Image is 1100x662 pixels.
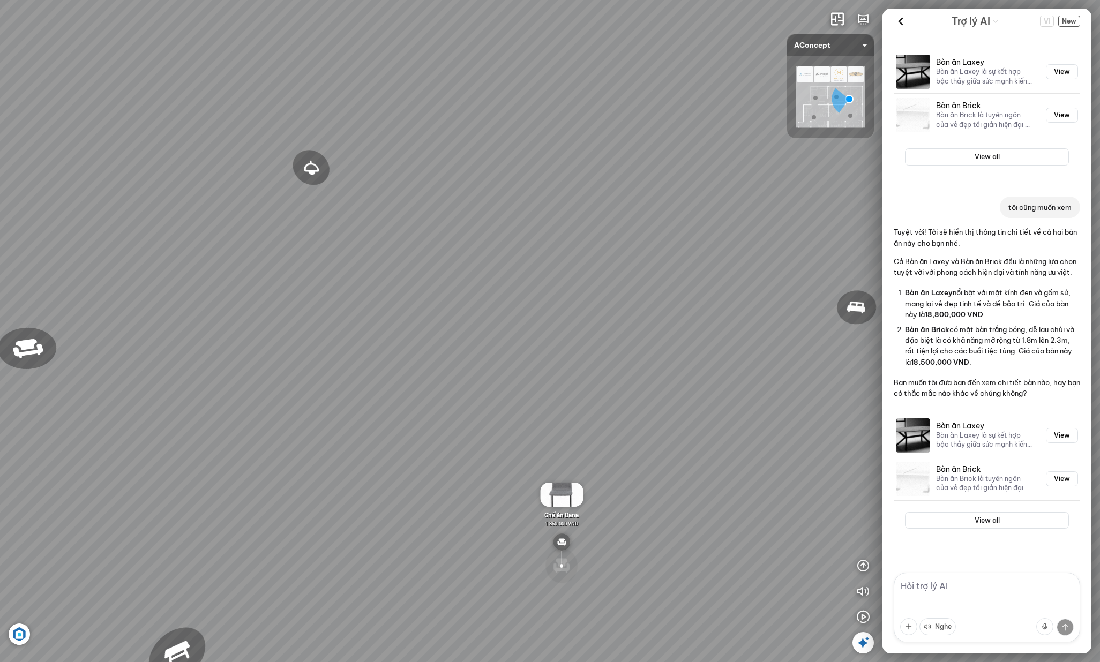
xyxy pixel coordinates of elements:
[1046,428,1078,443] button: View
[553,533,570,551] img: type_sofa_CL2K24RXHCN6.svg
[1046,471,1078,486] button: View
[1058,16,1080,27] span: New
[952,14,990,29] span: Trợ lý AI
[796,66,865,127] img: AConcept_CTMHTJT2R6E4.png
[540,483,583,507] img: Gh___n_Dana_7A6XRUHMPY6G.gif
[905,325,949,334] span: Bàn ăn Brick
[794,34,867,56] span: AConcept
[896,418,930,453] img: Bàn ăn Laxey
[919,618,956,635] button: Nghe
[936,58,1033,67] h3: Bàn ăn Laxey
[925,310,983,319] span: 18,800,000 VND
[896,98,930,132] img: Bàn ăn Brick
[936,110,1033,129] p: Bàn ăn Brick là tuyên ngôn của vẻ đẹp tối giản hiện đại và công năng vượt trội. Bề mặt gỗ trắng b...
[952,13,999,29] div: AI Guide options
[894,256,1080,278] p: Cả Bàn ăn Laxey và Bàn ăn Brick đều là những lựa chọn tuyệt vời với phong cách hiện đại và tính n...
[896,462,930,496] img: Bàn ăn Brick
[1040,16,1054,27] button: Change language
[1040,16,1054,27] span: VI
[894,227,1080,249] p: Tuyệt vời! Tôi sẽ hiển thị thông tin chi tiết về cả hai bàn ăn này cho bạn nhé.
[936,422,1033,431] h3: Bàn ăn Laxey
[1058,16,1080,27] button: New Chat
[936,67,1033,86] p: Bàn ăn Laxey là sự kết hợp bậc thầy giữa sức mạnh kiến trúc và vẻ đẹp tinh tế. Phần chân đế hình ...
[9,623,30,645] img: Artboard_6_4x_1_F4RHW9YJWHU.jpg
[905,148,1069,165] button: View all
[544,511,579,518] span: Ghế ăn Dana
[905,288,953,297] span: Bàn ăn Laxey
[936,431,1033,449] p: Bàn ăn Laxey là sự kết hợp bậc thầy giữa sức mạnh kiến trúc và vẻ đẹp tinh tế. Phần chân đế hình ...
[1008,202,1072,213] p: tôi cũng muốn xem
[1046,108,1078,123] button: View
[545,520,578,526] span: 1.850.000 VND
[936,101,1033,110] h3: Bàn ăn Brick
[894,377,1080,399] p: Bạn muốn tôi đưa bạn đến xem chi tiết bàn nào, hay bạn có thắc mắc nào khác về chúng không?
[936,465,1033,474] h3: Bàn ăn Brick
[905,285,1080,322] li: nổi bật với mặt kính đen và gốm sứ, mang lại vẻ đẹp tinh tế và dễ bảo trì. Giá của bàn này là .
[1046,64,1078,79] button: View
[905,322,1080,370] li: có mặt bàn trắng bóng, dễ lau chùi và đặc biệt là có khả năng mở rộng từ 1.8m lên 2.3m, rất tiện ...
[936,474,1033,493] p: Bàn ăn Brick là tuyên ngôn của vẻ đẹp tối giản hiện đại và công năng vượt trội. Bề mặt gỗ trắng b...
[911,358,969,366] span: 18,500,000 VND
[905,512,1069,529] button: View all
[896,55,930,89] img: Bàn ăn Laxey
